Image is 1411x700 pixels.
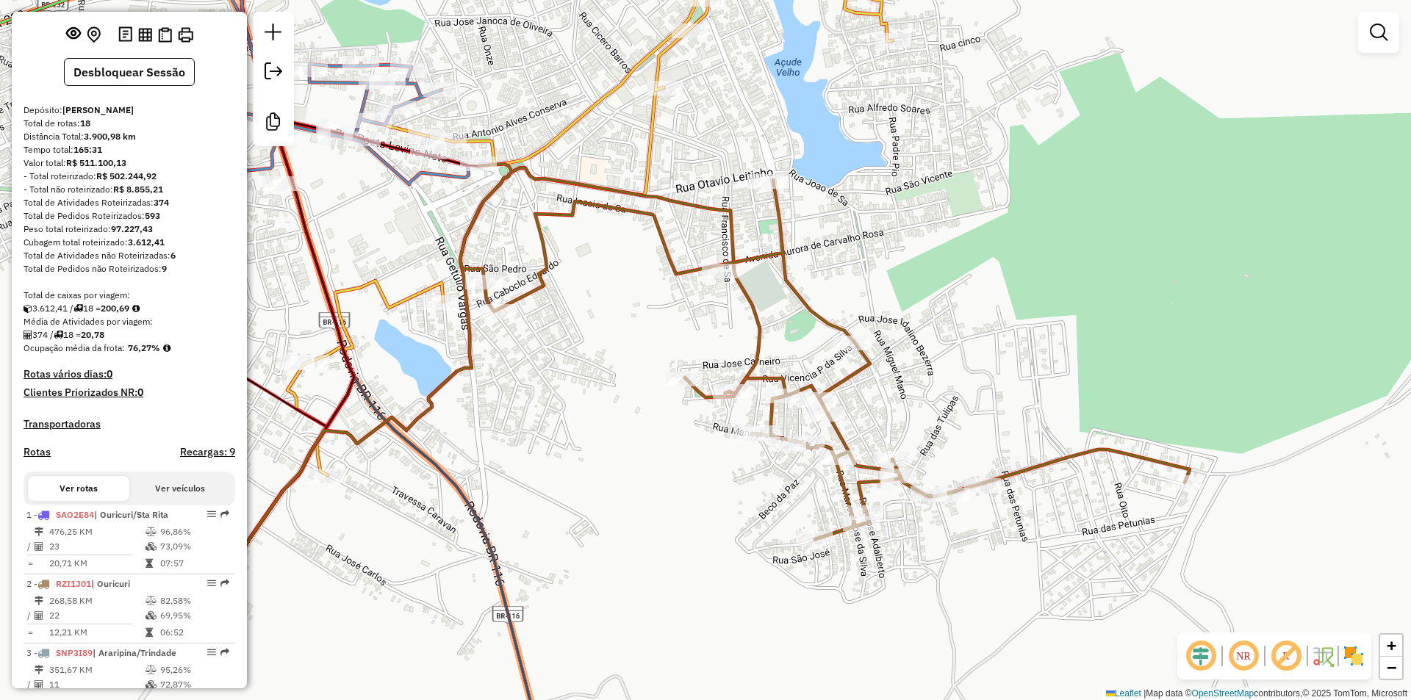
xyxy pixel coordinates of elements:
i: Distância Total [35,665,43,674]
div: Total de Atividades não Roteirizadas: [24,249,235,262]
strong: 0 [107,367,112,380]
i: % de utilização do peso [146,527,157,536]
a: Exibir filtros [1364,18,1393,47]
td: 96,86% [159,524,229,539]
td: 20,71 KM [49,556,145,571]
span: | Ouricuri [91,578,130,589]
span: Ocultar NR [1226,638,1261,674]
span: + [1387,636,1396,654]
td: 06:52 [159,625,229,640]
span: | Ouricuri/Sta Rita [94,509,168,520]
div: Total de caixas por viagem: [24,289,235,302]
i: Cubagem total roteirizado [24,304,32,313]
div: Peso total roteirizado: [24,223,235,236]
a: OpenStreetMap [1192,688,1254,699]
em: Rota exportada [220,510,229,519]
strong: 593 [145,210,160,221]
span: 2 - [26,578,130,589]
span: Ocupação média da frota: [24,342,125,353]
strong: 6 [170,250,176,261]
td: 07:57 [159,556,229,571]
td: 95,26% [159,663,229,677]
td: / [26,677,34,692]
div: Tempo total: [24,143,235,156]
td: 72,87% [159,677,229,692]
h4: Clientes Priorizados NR: [24,386,235,399]
button: Desbloquear Sessão [64,58,195,86]
td: 22 [49,608,145,623]
strong: 3.612,41 [128,237,165,248]
button: Exibir sessão original [63,23,84,46]
em: Rota exportada [220,579,229,588]
span: SAO2E84 [56,509,94,520]
i: Meta Caixas/viagem: 1,00 Diferença: 199,69 [132,304,140,313]
div: Média de Atividades por viagem: [24,315,235,328]
em: Média calculada utilizando a maior ocupação (%Peso ou %Cubagem) de cada rota da sessão. Rotas cro... [163,344,170,353]
a: Zoom out [1380,657,1402,679]
td: 82,58% [159,593,229,608]
i: Distância Total [35,596,43,605]
i: % de utilização do peso [146,596,157,605]
button: Visualizar relatório de Roteirização [135,24,155,44]
td: 351,67 KM [49,663,145,677]
em: Rota exportada [220,648,229,657]
td: / [26,608,34,623]
button: Visualizar Romaneio [155,24,175,46]
td: 476,25 KM [49,524,145,539]
td: 73,09% [159,539,229,554]
span: | Araripina/Trindade [93,647,176,658]
span: − [1387,658,1396,676]
strong: 76,27% [128,342,160,353]
div: Total de rotas: [24,117,235,130]
img: Fluxo de ruas [1311,644,1335,668]
div: Distância Total: [24,130,235,143]
h4: Rotas vários dias: [24,368,235,380]
i: Total de Atividades [35,611,43,620]
div: 374 / 18 = [24,328,235,342]
div: - Total roteirizado: [24,170,235,183]
em: Opções [207,579,216,588]
span: 3 - [26,647,176,658]
strong: 97.227,43 [111,223,153,234]
strong: R$ 8.855,21 [113,184,163,195]
td: 12,21 KM [49,625,145,640]
td: 268,58 KM [49,593,145,608]
td: 11 [49,677,145,692]
td: / [26,539,34,554]
span: RZI1J01 [56,578,91,589]
strong: 200,69 [101,303,129,314]
td: 23 [49,539,145,554]
strong: 20,78 [81,329,104,340]
a: Rotas [24,446,51,458]
i: Distância Total [35,527,43,536]
strong: R$ 502.244,92 [96,170,157,181]
i: % de utilização da cubagem [146,542,157,551]
strong: 0 [137,386,143,399]
td: = [26,625,34,640]
img: Exibir/Ocultar setores [1342,644,1365,668]
h4: Recargas: 9 [180,446,235,458]
span: Exibir rótulo [1268,638,1304,674]
div: Map data © contributors,© 2025 TomTom, Microsoft [1102,688,1411,700]
strong: 9 [162,263,167,274]
button: Centralizar mapa no depósito ou ponto de apoio [84,24,104,46]
div: - Total não roteirizado: [24,183,235,196]
button: Logs desbloquear sessão [115,24,135,46]
i: % de utilização do peso [146,665,157,674]
span: SNP3I89 [56,647,93,658]
em: Opções [207,648,216,657]
i: Total de Atividades [35,542,43,551]
a: Leaflet [1106,688,1141,699]
div: Total de Atividades Roteirizadas: [24,196,235,209]
div: Total de Pedidos Roteirizados: [24,209,235,223]
div: Cubagem total roteirizado: [24,236,235,249]
div: Valor total: [24,156,235,170]
div: Total de Pedidos não Roteirizados: [24,262,235,275]
button: Ver veículos [129,476,231,501]
td: 69,95% [159,608,229,623]
a: Zoom in [1380,635,1402,657]
a: Criar modelo [259,107,288,140]
i: Tempo total em rota [146,559,153,568]
strong: [PERSON_NAME] [62,104,134,115]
